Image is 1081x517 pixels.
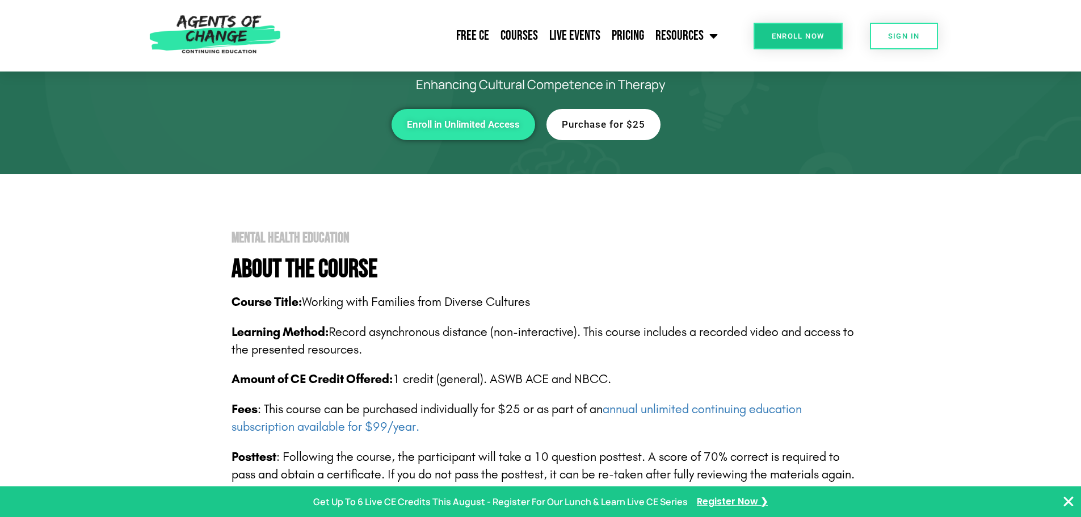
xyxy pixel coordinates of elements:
[606,22,650,50] a: Pricing
[1062,495,1075,508] button: Close Banner
[870,23,938,49] a: SIGN IN
[263,78,819,92] p: Enhancing Cultural Competence in Therapy
[287,22,724,50] nav: Menu
[546,109,661,140] a: Purchase for $25
[232,293,864,311] p: Working with Families from Diverse Cultures
[232,257,864,282] h4: About The Course
[495,22,544,50] a: Courses
[313,494,688,510] p: Get Up To 6 Live CE Credits This August - Register For Our Lunch & Learn Live CE Series
[232,402,802,434] a: annual unlimited continuing education subscription available for $99/year.
[562,120,645,129] span: Purchase for $25
[407,120,520,129] span: Enroll in Unlimited Access
[392,109,535,140] a: Enroll in Unlimited Access
[232,323,864,359] p: Record asynchronous distance (non-interactive). This course includes a recorded video and access ...
[451,22,495,50] a: Free CE
[232,449,276,464] b: Posttest
[697,494,768,510] a: Register Now ❯
[232,295,302,309] b: Course Title:
[650,22,724,50] a: Resources
[232,325,329,339] b: Learning Method:
[888,32,920,40] span: SIGN IN
[232,449,855,482] span: : Following the course, the participant will take a 10 question posttest. A score of 70% correct ...
[232,402,258,417] span: Fees
[232,231,864,245] h2: Mental Health Education
[544,22,606,50] a: Live Events
[232,371,864,388] p: 1 credit (general). ASWB ACE and NBCC.
[754,23,843,49] a: Enroll Now
[772,32,825,40] span: Enroll Now
[232,372,393,386] span: Amount of CE Credit Offered:
[232,402,802,434] span: : This course can be purchased individually for $25 or as part of an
